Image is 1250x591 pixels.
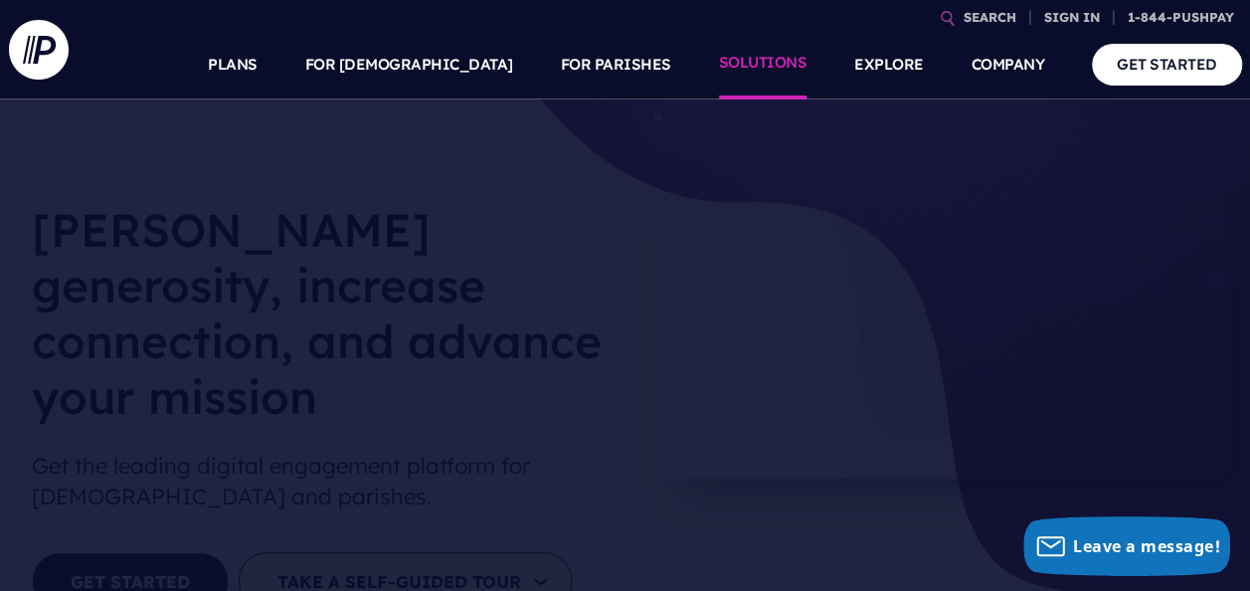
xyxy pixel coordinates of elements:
a: GET STARTED [1092,44,1242,85]
a: FOR PARISHES [561,30,671,99]
a: PLANS [208,30,258,99]
a: EXPLORE [854,30,924,99]
span: Leave a message! [1073,535,1220,557]
a: COMPANY [972,30,1045,99]
a: SOLUTIONS [719,30,807,99]
button: Leave a message! [1023,516,1230,576]
a: FOR [DEMOGRAPHIC_DATA] [305,30,513,99]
